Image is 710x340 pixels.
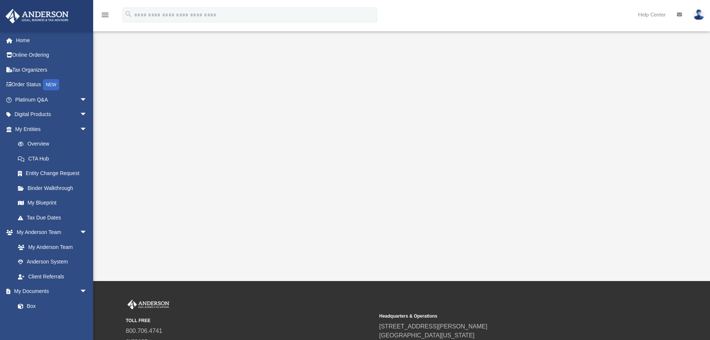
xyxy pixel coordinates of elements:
a: menu [101,14,110,19]
a: My Entitiesarrow_drop_down [5,122,98,137]
a: My Anderson Teamarrow_drop_down [5,225,95,240]
a: Meeting Minutes [10,314,95,328]
a: My Blueprint [10,196,95,210]
a: Digital Productsarrow_drop_down [5,107,98,122]
a: [STREET_ADDRESS][PERSON_NAME] [379,323,487,330]
a: Order StatusNEW [5,77,98,93]
span: arrow_drop_down [80,92,95,107]
a: Anderson System [10,255,95,269]
a: Box [10,299,91,314]
a: Platinum Q&Aarrow_drop_down [5,92,98,107]
span: arrow_drop_down [80,225,95,240]
i: search [124,10,133,18]
span: arrow_drop_down [80,284,95,299]
a: Home [5,33,98,48]
a: Overview [10,137,98,152]
a: Entity Change Request [10,166,98,181]
a: [GEOGRAPHIC_DATA][US_STATE] [379,332,475,339]
a: CTA Hub [10,151,98,166]
img: User Pic [693,9,704,20]
i: menu [101,10,110,19]
a: Client Referrals [10,269,95,284]
a: My Anderson Team [10,240,91,255]
small: Headquarters & Operations [379,313,628,319]
a: Binder Walkthrough [10,181,98,196]
div: NEW [43,79,59,90]
a: Online Ordering [5,48,98,63]
img: Anderson Advisors Platinum Portal [3,9,71,24]
img: Anderson Advisors Platinum Portal [126,300,171,309]
a: Tax Due Dates [10,210,98,225]
a: 800.706.4741 [126,328,162,334]
small: TOLL FREE [126,317,374,324]
span: arrow_drop_down [80,122,95,137]
span: arrow_drop_down [80,107,95,122]
a: My Documentsarrow_drop_down [5,284,95,299]
a: Tax Organizers [5,62,98,77]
